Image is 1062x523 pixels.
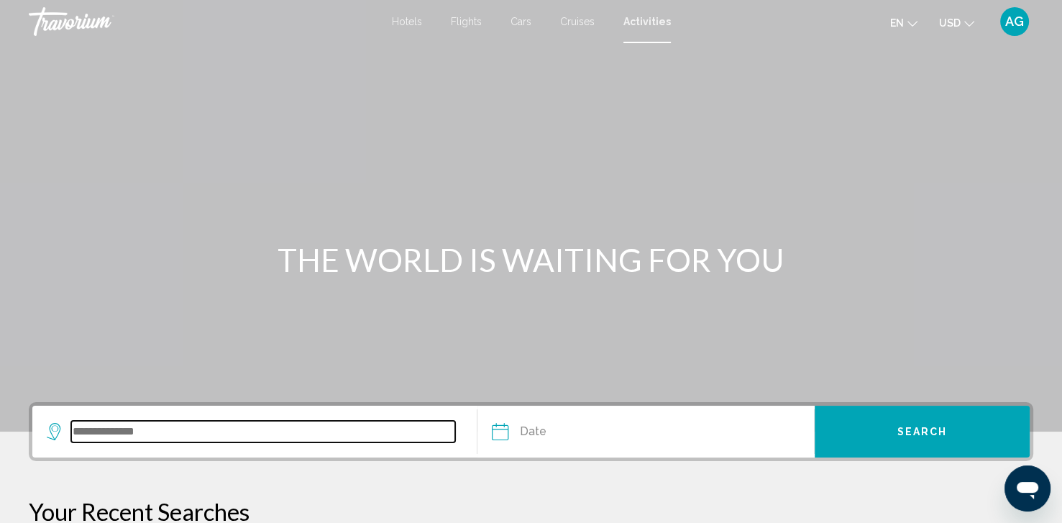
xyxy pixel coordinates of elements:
a: Activities [623,16,671,27]
span: AG [1005,14,1024,29]
a: Cars [511,16,531,27]
button: Change language [890,12,917,33]
div: Search widget [32,406,1030,458]
span: Search [897,427,948,438]
a: Cruises [560,16,595,27]
a: Travorium [29,7,377,36]
button: User Menu [996,6,1033,37]
button: Date [492,406,814,458]
h1: THE WORLD IS WAITING FOR YOU [262,241,801,278]
button: Search [815,406,1030,458]
span: USD [939,17,961,29]
button: Change currency [939,12,974,33]
iframe: Button to launch messaging window [1004,465,1050,511]
span: en [890,17,904,29]
a: Flights [451,16,482,27]
a: Hotels [392,16,422,27]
